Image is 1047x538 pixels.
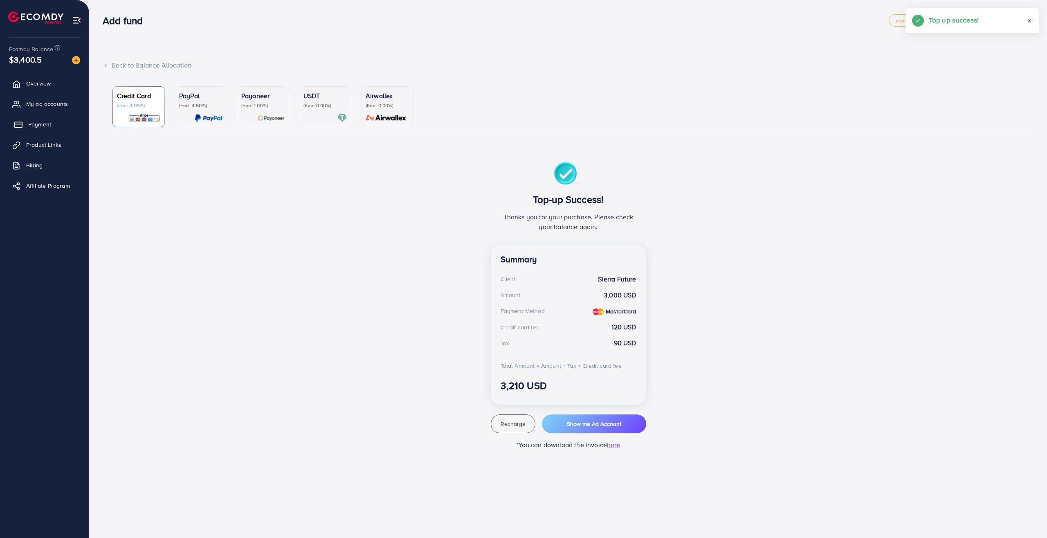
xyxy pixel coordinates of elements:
span: Ecomdy Balance [9,45,53,53]
span: Product Links [26,141,61,149]
button: Recharge [491,414,536,433]
a: My ad accounts [6,96,83,112]
span: $3,400.5 [9,54,42,65]
div: Total Amount = Amount + Tax + Credit card fee [501,362,622,370]
img: menu [72,16,81,25]
h3: Top-up Success! [501,194,636,205]
img: card [195,113,222,123]
span: Show me Ad Account [567,420,621,428]
span: Billing [26,161,43,169]
span: Payment [28,120,51,128]
p: (Fee: 4.50%) [179,102,222,109]
strong: Sierra Future [598,275,636,284]
p: *You can download the invoice [491,440,646,450]
iframe: Chat [1012,501,1041,532]
div: Payment Method [501,307,545,315]
p: Airwallex [366,91,409,101]
a: Payment [6,116,83,133]
div: Client [501,275,516,283]
a: metap_pakistan_001 [889,14,953,27]
p: Payoneer [241,91,285,101]
p: Credit Card [117,91,160,101]
p: USDT [303,91,347,101]
img: image [72,56,80,64]
span: metap_pakistan_001 [896,18,946,23]
span: here [607,440,620,449]
img: card [128,113,160,123]
div: Credit card fee [501,323,539,331]
p: (Fee: 4.00%) [117,102,160,109]
a: Overview [6,75,83,92]
img: credit [593,308,604,315]
a: Billing [6,157,83,173]
h3: Add fund [103,15,149,27]
p: Thanks you for your purchase. Please check your balance again. [501,212,636,232]
div: Back to Balance Allocation [103,61,1034,70]
p: PayPal [179,91,222,101]
strong: 90 USD [614,338,636,348]
span: My ad accounts [26,100,68,108]
strong: 120 USD [611,322,636,332]
a: Product Links [6,137,83,153]
img: card [363,113,409,123]
p: (Fee: 1.00%) [241,102,285,109]
div: Tax [501,339,509,347]
a: Affiliate Program [6,178,83,194]
div: Amount [501,291,521,299]
img: success [554,162,583,187]
span: Overview [26,79,51,88]
span: Recharge [501,420,526,428]
p: (Fee: 0.00%) [303,102,347,109]
img: logo [8,11,63,24]
h3: 3,210 USD [501,380,636,392]
p: (Fee: 0.00%) [366,102,409,109]
img: card [337,113,347,123]
h5: Top up success! [929,15,979,25]
h4: Summary [501,254,636,265]
strong: MasterCard [606,307,636,315]
span: Affiliate Program [26,182,70,190]
button: Show me Ad Account [542,414,646,433]
img: card [258,113,285,123]
strong: 3,000 USD [604,290,636,300]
